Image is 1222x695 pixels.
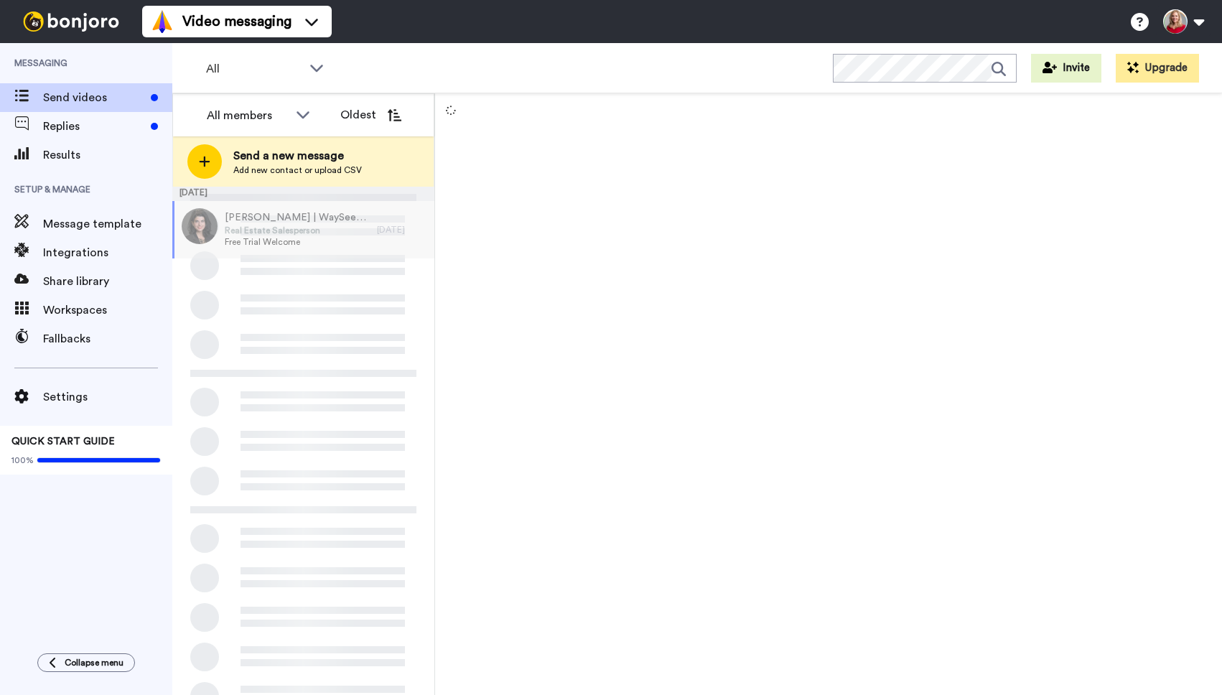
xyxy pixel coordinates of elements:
span: Send a new message [233,147,362,164]
span: All [206,60,302,78]
img: bj-logo-header-white.svg [17,11,125,32]
span: Free Trial Welcome [225,236,370,248]
button: Upgrade [1116,54,1199,83]
div: [DATE] [172,187,434,201]
span: Replies [43,118,145,135]
span: Settings [43,388,172,406]
img: 39c79a8b-c4ec-49db-8470-3826412b6001.jpg [182,208,218,244]
div: [DATE] [377,224,427,235]
span: Message template [43,215,172,233]
button: Invite [1031,54,1101,83]
span: Collapse menu [65,657,123,668]
span: [PERSON_NAME] | WaySeekers, [US_STATE] [225,210,370,225]
button: Oldest [330,101,412,129]
span: Fallbacks [43,330,172,347]
span: 100% [11,454,34,466]
button: Collapse menu [37,653,135,672]
span: Share library [43,273,172,290]
span: Integrations [43,244,172,261]
span: Add new contact or upload CSV [233,164,362,176]
span: Results [43,146,172,164]
div: All members [207,107,289,124]
span: Workspaces [43,302,172,319]
span: Real Estate Salesperson [225,225,370,236]
span: Video messaging [182,11,291,32]
img: vm-color.svg [151,10,174,33]
span: QUICK START GUIDE [11,437,115,447]
span: Send videos [43,89,145,106]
